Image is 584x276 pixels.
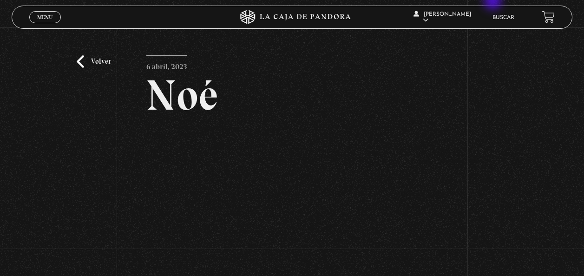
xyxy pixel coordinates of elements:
[37,14,52,20] span: Menu
[34,22,56,29] span: Cerrar
[146,55,187,74] p: 6 abril, 2023
[413,12,471,23] span: [PERSON_NAME]
[146,74,438,117] h2: Noé
[492,15,514,20] a: Buscar
[77,55,111,68] a: Volver
[542,11,555,23] a: View your shopping cart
